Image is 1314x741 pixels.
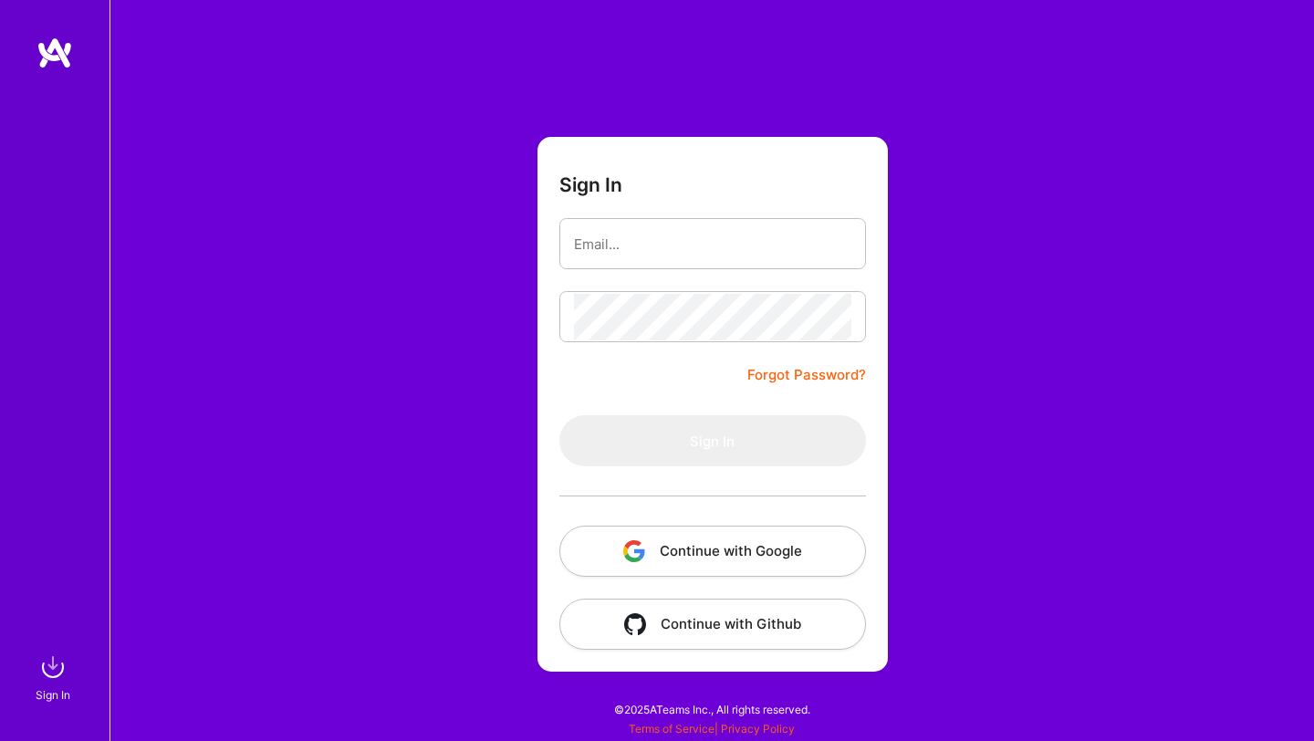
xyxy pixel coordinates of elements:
[623,540,645,562] img: icon
[559,526,866,577] button: Continue with Google
[721,722,795,736] a: Privacy Policy
[574,221,851,267] input: Email...
[559,173,622,196] h3: Sign In
[559,415,866,466] button: Sign In
[624,613,646,635] img: icon
[629,722,795,736] span: |
[747,364,866,386] a: Forgot Password?
[38,649,71,704] a: sign inSign In
[559,599,866,650] button: Continue with Github
[35,649,71,685] img: sign in
[629,722,714,736] a: Terms of Service
[36,37,73,69] img: logo
[109,686,1314,732] div: © 2025 ATeams Inc., All rights reserved.
[36,685,70,704] div: Sign In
